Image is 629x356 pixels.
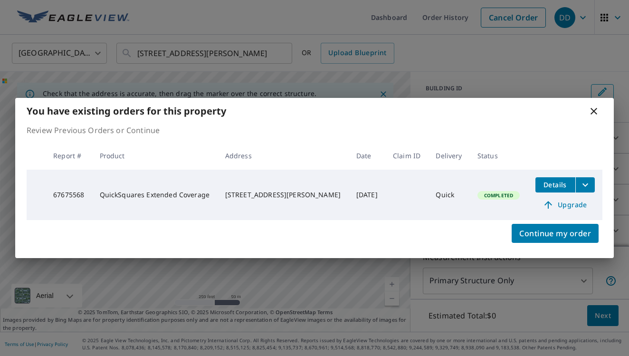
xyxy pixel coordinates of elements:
button: filesDropdownBtn-67675568 [575,177,595,192]
th: Date [349,142,385,170]
button: detailsBtn-67675568 [535,177,575,192]
p: Review Previous Orders or Continue [27,125,602,136]
th: Report # [46,142,92,170]
div: [STREET_ADDRESS][PERSON_NAME] [225,190,341,200]
span: Completed [478,192,519,199]
td: 67675568 [46,170,92,220]
th: Address [218,142,349,170]
th: Status [470,142,528,170]
th: Delivery [428,142,469,170]
th: Product [92,142,218,170]
th: Claim ID [385,142,428,170]
a: Upgrade [535,197,595,212]
td: Quick [428,170,469,220]
span: Details [541,180,570,189]
b: You have existing orders for this property [27,105,226,117]
span: Upgrade [541,199,589,211]
button: Continue my order [512,224,599,243]
span: Continue my order [519,227,591,240]
td: QuickSquares Extended Coverage [92,170,218,220]
td: [DATE] [349,170,385,220]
